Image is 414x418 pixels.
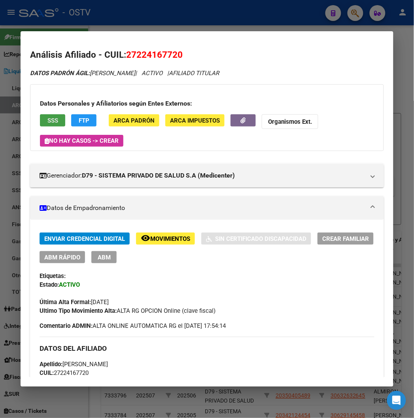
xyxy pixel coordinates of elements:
span: [PERSON_NAME] [40,361,108,368]
span: ABM [98,254,111,261]
span: SSS [47,117,58,124]
mat-panel-title: Gerenciador: [40,171,365,180]
mat-panel-title: Datos de Empadronamiento [40,203,365,213]
span: ARCA Padrón [113,117,155,124]
button: Sin Certificado Discapacidad [201,233,311,245]
strong: Etiquetas: [40,273,66,280]
span: FTP [79,117,89,124]
strong: ACTIVO [59,282,80,289]
span: [DATE] [40,299,109,306]
span: 27224167720 [126,49,183,60]
mat-expansion-panel-header: Gerenciador:D79 - SISTEMA PRIVADO DE SALUD S.A (Medicenter) [30,164,384,187]
button: FTP [71,114,96,127]
button: Organismos Ext. [262,114,318,129]
span: ALTA ONLINE AUTOMATICA RG el [DATE] 17:54:14 [40,322,226,331]
button: Movimientos [136,233,195,245]
h3: DATOS DEL AFILIADO [40,344,374,353]
span: AFILIADO TITULAR [169,70,219,77]
span: Sin Certificado Discapacidad [215,235,306,242]
span: ARCA Impuestos [170,117,220,124]
strong: Organismos Ext. [268,118,312,125]
div: Open Intercom Messenger [387,391,406,410]
span: No hay casos -> Crear [45,137,119,144]
button: Enviar Credencial Digital [40,233,130,245]
span: Enviar Credencial Digital [44,235,125,242]
i: | ACTIVO | [30,70,219,77]
button: ARCA Padrón [109,114,159,127]
strong: D79 - SISTEMA PRIVADO DE SALUD S.A (Medicenter) [82,171,235,180]
button: Crear Familiar [318,233,374,245]
span: Crear Familiar [322,235,369,242]
span: [PERSON_NAME] [30,70,135,77]
strong: Apellido: [40,361,62,368]
mat-icon: remove_red_eye [141,233,150,243]
strong: Estado: [40,282,59,289]
button: ABM Rápido [40,251,85,263]
span: ALTA RG OPCION Online (clave fiscal) [40,308,216,315]
button: ARCA Impuestos [165,114,225,127]
span: ABM Rápido [44,254,80,261]
mat-expansion-panel-header: Datos de Empadronamiento [30,196,384,220]
strong: DATOS PADRÓN ÁGIL: [30,70,90,77]
strong: Ultimo Tipo Movimiento Alta: [40,308,117,315]
h2: Análisis Afiliado - CUIL: [30,48,384,62]
button: No hay casos -> Crear [40,135,123,147]
strong: Última Alta Formal: [40,299,91,306]
span: Movimientos [150,235,190,242]
span: 27224167720 [40,370,89,377]
strong: Comentario ADMIN: [40,323,93,330]
button: ABM [91,251,117,263]
button: SSS [40,114,65,127]
h3: Datos Personales y Afiliatorios según Entes Externos: [40,99,374,108]
strong: CUIL: [40,370,54,377]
